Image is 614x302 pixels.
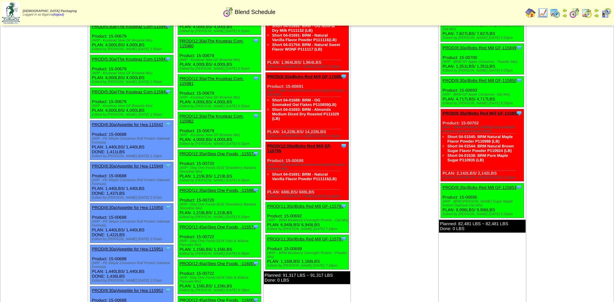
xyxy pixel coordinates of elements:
img: Tooltip [165,246,172,252]
img: Tooltip [253,150,259,157]
div: (WIP - BRM GF Apple Cinnamon - Powder Mix) [442,60,524,64]
a: PROD(12:30a)The Krusteaz Com-115980 [180,39,244,48]
a: PROD(5:30a)The Krusteaz Com-115947 [92,57,168,62]
div: (WIP - PE MAple Cinnamon Roll Protein Oatmeal Formula) [92,261,173,269]
img: Tooltip [516,184,522,191]
img: Tooltip [165,163,172,169]
div: (WIP – BRM Vanilla Almond Overnight Protein - Oat Mix) [267,89,349,97]
div: Product: 15-00688 PLAN: 1,440LBS / 1,440LBS DONE: 1,411LBS [90,121,173,160]
img: arrowright.gif [562,13,567,18]
img: Tooltip [340,236,347,242]
div: Product: 15-00700 PLAN: 1,351LBS / 1,351LBS [441,44,524,75]
div: (WIP - BRM GF Apple Cinnamon- Oat Mix) [442,93,524,97]
div: Product: 15-00695 PLAN: 9,996LBS / 9,996LBS [441,183,524,218]
a: PROD(12:35a)Step One Foods, -115572 [180,151,256,156]
img: Tooltip [165,121,172,128]
div: Edited by [PERSON_NAME] [DATE] 7:41pm [442,176,524,180]
a: Short 04-01691: BRM - Natural Vanilla Flavor Powder P111116(LB) [272,33,337,42]
div: Edited by [PERSON_NAME] [DATE] 2:01am [92,237,173,241]
a: Short 04-01544: BRM Natural Brown Sugar Flavor Powder P110924 (LB) [447,144,514,153]
div: (WIP - PE MAple Cinnamon Roll Protein Oatmeal Formula) [92,137,173,145]
a: PROD(8:30a)Bobs Red Mill GF-115858 [267,74,343,79]
div: Edited by [PERSON_NAME] [DATE] 6:26pm [442,101,524,105]
div: Product: 15-00679 PLAN: 4,000LBS / 4,000LBS [90,55,173,86]
div: Edited by [PERSON_NAME] [DATE] 1:55am [92,113,173,117]
a: PROD(12:45a)Step One Foods, -116001 [180,261,256,266]
img: Tooltip [340,203,347,209]
a: Short 04-01545: BRM Natural Maple Flavor Powder P110988 (LB) [447,134,513,144]
img: arrowleft.gif [562,8,567,13]
img: home.gif [525,8,536,18]
a: PROD(12:30a)The Krusteaz Com-115982 [180,114,244,123]
div: Edited by [PERSON_NAME] [DATE] 1:55am [92,47,173,51]
a: Short 04-01688: BRM - OG Sownaked Oat Flakes P110859(LB) [272,98,337,107]
img: Tooltip [340,143,347,149]
a: (logout) [53,13,64,17]
div: (WIP - Krusteaz New GF Brownie Mix) [180,133,261,137]
div: Edited by [PERSON_NAME] [DATE] 6:32pm [180,104,261,108]
div: Product: 15-00698 PLAN: 688LBS / 688LBS [265,142,349,200]
img: Tooltip [165,88,172,95]
div: Product: 15-00691 PLAN: 14,228LBS / 14,228LBS [265,73,349,140]
img: Tooltip [253,260,259,267]
div: (WIP - Krusteaz New GF Brownie Mix) [92,104,173,108]
img: arrowright.gif [594,13,599,18]
a: PROD(8:30a)Appetite for Hea-115949 [92,164,163,168]
div: Product: 15-00692 PLAN: 6,949LBS / 6,949LBS [265,202,349,233]
div: Edited by [PERSON_NAME] [DATE] 2:18pm [267,194,349,198]
div: Product: 15-00699 PLAN: 1,168LBS / 1,168LBS [265,235,349,270]
a: PROD(8:35p)Bobs Red Mill GF-115852 [442,111,519,116]
a: PROD(12:00p)Bobs Red Mill GF-115795 [267,144,332,153]
div: (WIP – BRM Blueberry Overnight Protein - Powder Mix) [267,251,349,259]
div: (WIP - BRM [PERSON_NAME] Sugar Maple Instant Oatmeal-Powder Mix) [442,125,524,133]
img: Tooltip [516,77,522,84]
div: Product: 15-00679 PLAN: 4,000LBS / 4,000LBS [178,37,261,73]
div: Edited by [PERSON_NAME] [DATE] 7:18pm [267,264,349,268]
a: PROD(5:30a)The Krusteaz Com-115948 [92,89,168,94]
div: Edited by [PERSON_NAME] [DATE] 6:33pm [180,215,261,219]
div: (WIP - Krusteaz New GF Brownie Mix) [92,71,173,75]
img: Tooltip [253,224,259,230]
div: Edited by [PERSON_NAME] [DATE] 6:31pm [180,67,261,71]
img: Tooltip [165,204,172,211]
div: Edited by [PERSON_NAME] [DATE] 2:01am [92,279,173,283]
div: Edited by [PERSON_NAME] [DATE] 1:57am [92,196,173,200]
div: (WIP – BRM Vanilla Almond Overnight Protein - Powder Mix) [267,163,349,171]
a: Short 04-01754: BRM - Natural Sweet Flavor WONF P111117 (LB) [272,42,340,52]
div: Edited by [PERSON_NAME] [DATE] 6:36pm [180,179,261,182]
div: Edited by [PERSON_NAME] [DATE] 7:29pm [267,65,349,69]
img: calendarinout.gif [582,8,592,18]
a: PROD(8:30a)Appetite for Hea-115950 [92,205,163,210]
a: Short 04-01538: BRM Pure Maple Sugar P110935 (LB) [447,153,508,162]
img: arrowleft.gif [594,8,599,13]
img: Tooltip [516,110,522,116]
img: zoroco-logo-small.webp [2,2,20,24]
div: Product: 15-00688 PLAN: 1,440LBS / 1,440LBS DONE: 1,437LBS [90,162,173,202]
div: (WIP - Krusteaz New GF Brownie Mix) [180,96,261,99]
div: (WIP - PE MAple Cinnamon Roll Protein Oatmeal Formula) [92,220,173,227]
div: (WIP – BRM Blueberry Overnight Protein - Oat Mix) [267,218,349,222]
span: Logged in as Bgarcia [23,9,77,17]
div: Edited by [PERSON_NAME] [DATE] 6:31pm [180,29,261,33]
img: Tooltip [516,44,522,51]
a: PROD(8:30a)Bobs Red Mill GF-115849 [442,45,516,50]
a: PROD(8:35p)Bobs Red Mill GF-115853 [442,185,516,190]
div: (WIP- Step One Foods 8104 Oats & Walnut Pancake Mix) [180,276,261,284]
a: PROD(12:45a)Step One Foods, -115571 [180,225,256,229]
div: Product: 15-00693 PLAN: 4,717LBS / 4,717LBS [441,76,524,107]
img: calendarprod.gif [550,8,560,18]
div: Product: 15-00679 PLAN: 4,000LBS / 4,000LBS [90,22,173,53]
div: Edited by [PERSON_NAME] [DATE] 7:31pm [267,134,349,138]
div: Edited by [PERSON_NAME] [DATE] 1:23pm [92,154,173,158]
img: Tooltip [253,187,259,193]
img: calendarblend.gif [569,8,580,18]
div: Product: 15-00702 PLAN: 2,142LBS / 2,142LBS [441,109,524,181]
div: Edited by [PERSON_NAME] [DATE] 8:18pm [180,288,261,292]
div: Product: 15-00688 PLAN: 1,440LBS / 1,440LBS DONE: 1,436LBS [90,245,173,285]
div: Planned: 82,481 LBS ~ 82,481 LBS Done: 0 LBS [439,220,526,233]
img: Tooltip [165,56,172,62]
div: Edited by [PERSON_NAME] [DATE] 7:18pm [267,227,349,231]
div: (WIP - Krusteaz New GF Brownie Mix) [92,39,173,42]
a: PROD(11:30p)Bobs Red Mill GF-115790 [267,204,344,209]
img: calendarcustomer.gif [601,8,611,18]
